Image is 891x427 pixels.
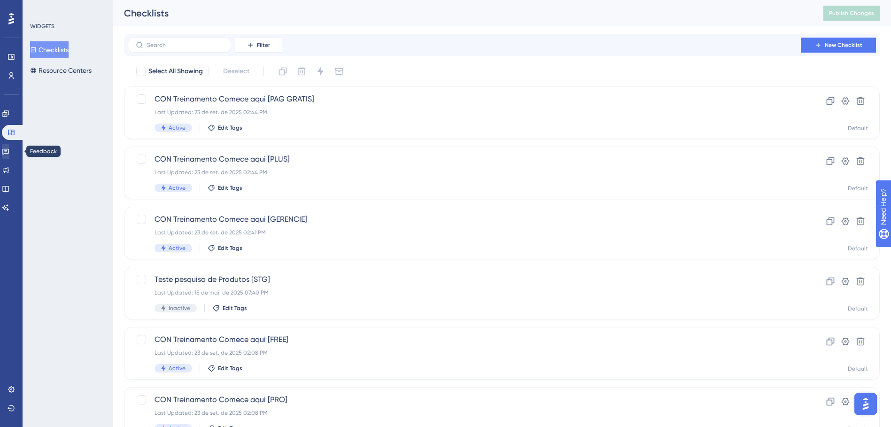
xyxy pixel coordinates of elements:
[148,66,203,77] span: Select All Showing
[218,365,242,372] span: Edit Tags
[825,41,862,49] span: New Checklist
[801,38,876,53] button: New Checklist
[852,390,880,418] iframe: UserGuiding AI Assistant Launcher
[22,2,59,14] span: Need Help?
[155,349,774,357] div: Last Updated: 23 de set. de 2025 02:08 PM
[147,42,223,48] input: Search
[235,38,282,53] button: Filter
[215,63,258,80] button: Deselect
[208,184,242,192] button: Edit Tags
[823,6,880,21] button: Publish Changes
[223,304,247,312] span: Edit Tags
[208,365,242,372] button: Edit Tags
[169,365,186,372] span: Active
[155,274,774,285] span: Teste pesquisa de Produtos [STG]
[155,214,774,225] span: CON Treinamento Comece aqui [GERENCIE]
[169,124,186,132] span: Active
[848,365,868,373] div: Default
[829,9,874,17] span: Publish Changes
[169,304,190,312] span: Inactive
[155,154,774,165] span: CON Treinamento Comece aqui [PLUS]
[218,124,242,132] span: Edit Tags
[208,124,242,132] button: Edit Tags
[208,244,242,252] button: Edit Tags
[848,305,868,312] div: Default
[155,394,774,405] span: CON Treinamento Comece aqui [PRO]
[30,41,69,58] button: Checklists
[848,124,868,132] div: Default
[169,244,186,252] span: Active
[169,184,186,192] span: Active
[155,229,774,236] div: Last Updated: 23 de set. de 2025 02:41 PM
[30,23,54,30] div: WIDGETS
[30,62,92,79] button: Resource Centers
[155,334,774,345] span: CON Treinamento Comece aqui [FREE]
[155,289,774,296] div: Last Updated: 15 de mai. de 2025 07:40 PM
[218,184,242,192] span: Edit Tags
[155,109,774,116] div: Last Updated: 23 de set. de 2025 02:44 PM
[257,41,270,49] span: Filter
[848,185,868,192] div: Default
[223,66,249,77] span: Deselect
[212,304,247,312] button: Edit Tags
[155,409,774,417] div: Last Updated: 23 de set. de 2025 02:08 PM
[218,244,242,252] span: Edit Tags
[155,93,774,105] span: CON Treinamento Comece aqui [PAG GRATIS]
[124,7,800,20] div: Checklists
[155,169,774,176] div: Last Updated: 23 de set. de 2025 02:44 PM
[848,245,868,252] div: Default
